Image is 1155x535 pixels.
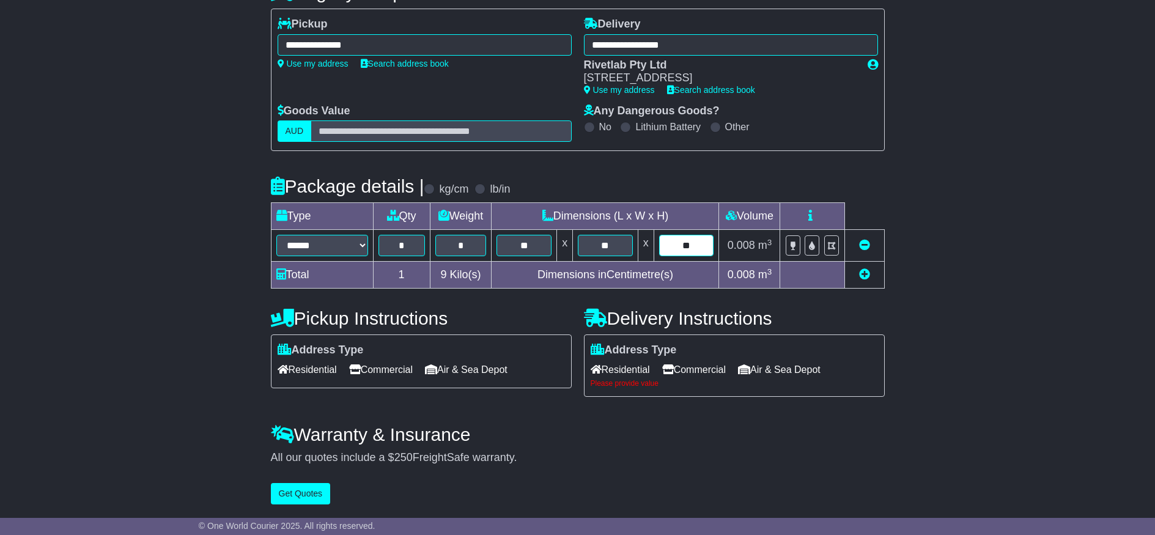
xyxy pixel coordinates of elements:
[584,85,655,95] a: Use my address
[430,203,492,230] td: Weight
[767,238,772,247] sup: 3
[767,267,772,276] sup: 3
[584,105,720,118] label: Any Dangerous Goods?
[425,360,507,379] span: Air & Sea Depot
[278,360,337,379] span: Residential
[278,120,312,142] label: AUD
[394,451,413,463] span: 250
[638,230,654,262] td: x
[349,360,413,379] span: Commercial
[662,360,726,379] span: Commercial
[278,59,349,68] a: Use my address
[278,105,350,118] label: Goods Value
[728,268,755,281] span: 0.008
[584,72,855,85] div: [STREET_ADDRESS]
[758,268,772,281] span: m
[271,262,373,289] td: Total
[584,308,885,328] h4: Delivery Instructions
[271,203,373,230] td: Type
[271,451,885,465] div: All our quotes include a $ FreightSafe warranty.
[271,308,572,328] h4: Pickup Instructions
[728,239,755,251] span: 0.008
[430,262,492,289] td: Kilo(s)
[758,239,772,251] span: m
[439,183,468,196] label: kg/cm
[271,424,885,445] h4: Warranty & Insurance
[584,59,855,72] div: Rivetlab Pty Ltd
[584,18,641,31] label: Delivery
[591,360,650,379] span: Residential
[271,483,331,504] button: Get Quotes
[591,379,878,388] div: Please provide value
[199,521,375,531] span: © One World Courier 2025. All rights reserved.
[361,59,449,68] a: Search address book
[271,176,424,196] h4: Package details |
[492,203,719,230] td: Dimensions (L x W x H)
[719,203,780,230] td: Volume
[278,18,328,31] label: Pickup
[725,121,750,133] label: Other
[591,344,677,357] label: Address Type
[859,239,870,251] a: Remove this item
[492,262,719,289] td: Dimensions in Centimetre(s)
[859,268,870,281] a: Add new item
[440,268,446,281] span: 9
[599,121,611,133] label: No
[373,262,430,289] td: 1
[557,230,573,262] td: x
[667,85,755,95] a: Search address book
[278,344,364,357] label: Address Type
[373,203,430,230] td: Qty
[635,121,701,133] label: Lithium Battery
[738,360,821,379] span: Air & Sea Depot
[490,183,510,196] label: lb/in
